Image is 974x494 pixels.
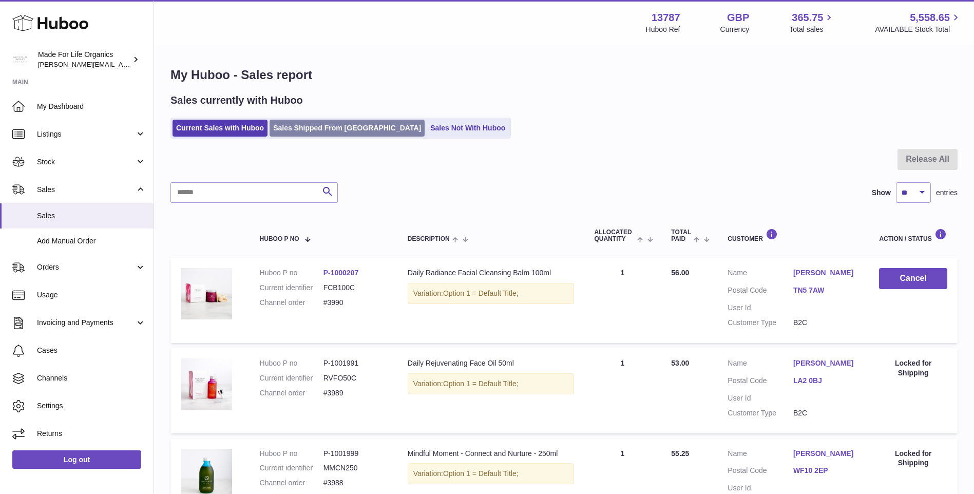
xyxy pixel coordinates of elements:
dd: B2C [793,318,859,328]
div: Locked for Shipping [879,358,947,378]
div: Currency [720,25,750,34]
span: Usage [37,290,146,300]
dt: Postal Code [728,466,793,478]
dd: FCB100C [323,283,387,293]
dd: #3989 [323,388,387,398]
img: daily-rejuvenating-face-oil-50ml-rvfo50c-1.jpg [181,358,232,410]
span: Invoicing and Payments [37,318,135,328]
a: 5,558.65 AVAILABLE Stock Total [875,11,962,34]
h1: My Huboo - Sales report [170,67,958,83]
div: Variation: [408,283,574,304]
dt: Huboo P no [260,268,323,278]
span: 365.75 [792,11,823,25]
dt: Name [728,358,793,371]
dt: Current identifier [260,373,323,383]
dd: #3988 [323,478,387,488]
span: 5,558.65 [910,11,950,25]
span: Option 1 = Default Title; [443,379,519,388]
dd: RVFO50C [323,373,387,383]
span: entries [936,188,958,198]
td: 1 [584,348,661,433]
dt: Postal Code [728,286,793,298]
span: 53.00 [671,359,689,367]
dt: Customer Type [728,408,793,418]
dt: User Id [728,393,793,403]
div: Variation: [408,373,574,394]
dt: Current identifier [260,463,323,473]
a: Current Sales with Huboo [173,120,268,137]
a: LA2 0BJ [793,376,859,386]
span: Orders [37,262,135,272]
span: Add Manual Order [37,236,146,246]
dt: Huboo P no [260,358,323,368]
dd: B2C [793,408,859,418]
dt: User Id [728,483,793,493]
dt: Customer Type [728,318,793,328]
a: 365.75 Total sales [789,11,835,34]
h2: Sales currently with Huboo [170,93,303,107]
span: Stock [37,157,135,167]
div: Huboo Ref [646,25,680,34]
a: Log out [12,450,141,469]
a: Sales Not With Huboo [427,120,509,137]
div: Mindful Moment - Connect and Nurture - 250ml [408,449,574,459]
a: [PERSON_NAME] [793,449,859,459]
img: daily-radiance-facial-cleansing-balm-100ml-fcb100c-1_995858cb-a846-4b22-a335-6d27998d1aea.jpg [181,268,232,319]
span: Sales [37,185,135,195]
span: ALLOCATED Quantity [595,229,635,242]
button: Cancel [879,268,947,289]
span: Channels [37,373,146,383]
span: Option 1 = Default Title; [443,289,519,297]
div: Customer [728,229,858,242]
span: Cases [37,346,146,355]
label: Show [872,188,891,198]
dt: Channel order [260,388,323,398]
span: Returns [37,429,146,439]
a: [PERSON_NAME] [793,268,859,278]
dd: P-1001999 [323,449,387,459]
a: WF10 2EP [793,466,859,476]
dd: P-1001991 [323,358,387,368]
span: [PERSON_NAME][EMAIL_ADDRESS][PERSON_NAME][DOMAIN_NAME] [38,60,261,68]
dt: Channel order [260,298,323,308]
a: [PERSON_NAME] [793,358,859,368]
div: Daily Rejuvenating Face Oil 50ml [408,358,574,368]
dt: Name [728,449,793,461]
a: P-1000207 [323,269,359,277]
a: Sales Shipped From [GEOGRAPHIC_DATA] [270,120,425,137]
div: Action / Status [879,229,947,242]
strong: 13787 [652,11,680,25]
div: Variation: [408,463,574,484]
span: Total paid [671,229,691,242]
span: AVAILABLE Stock Total [875,25,962,34]
dt: Current identifier [260,283,323,293]
div: Locked for Shipping [879,449,947,468]
span: Sales [37,211,146,221]
dt: Postal Code [728,376,793,388]
div: Made For Life Organics [38,50,130,69]
dd: MMCN250 [323,463,387,473]
span: Total sales [789,25,835,34]
a: TN5 7AW [793,286,859,295]
span: Settings [37,401,146,411]
strong: GBP [727,11,749,25]
span: My Dashboard [37,102,146,111]
dt: Channel order [260,478,323,488]
dt: User Id [728,303,793,313]
span: 56.00 [671,269,689,277]
span: 55.25 [671,449,689,458]
span: Listings [37,129,135,139]
span: Description [408,236,450,242]
span: Option 1 = Default Title; [443,469,519,478]
span: Huboo P no [260,236,299,242]
div: Daily Radiance Facial Cleansing Balm 100ml [408,268,574,278]
dt: Name [728,268,793,280]
dt: Huboo P no [260,449,323,459]
img: geoff.winwood@madeforlifeorganics.com [12,52,28,67]
td: 1 [584,258,661,343]
dd: #3990 [323,298,387,308]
